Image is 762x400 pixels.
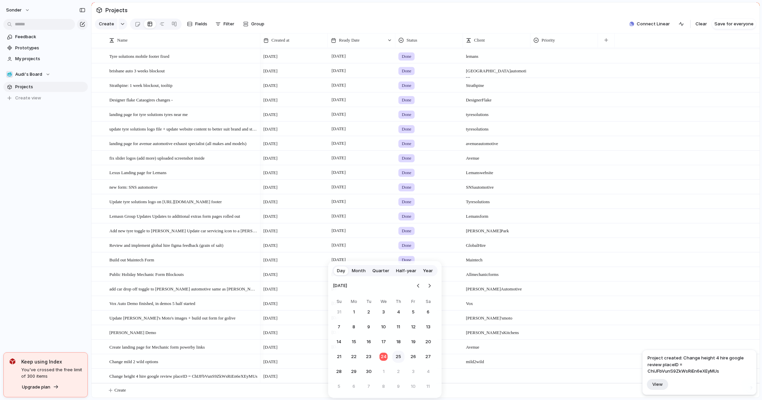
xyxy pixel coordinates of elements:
table: September 2025 [333,299,434,393]
span: [DATE] [333,278,347,293]
button: Tuesday, October 7th, 2025 [363,380,375,393]
button: Saturday, September 20th, 2025 [422,336,434,348]
button: Saturday, September 6th, 2025 [422,306,434,318]
th: Sunday [333,299,345,306]
span: Day [337,267,345,274]
button: Monday, September 22nd, 2025 [348,351,360,363]
button: Wednesday, September 10th, 2025 [377,321,390,333]
button: Monday, October 6th, 2025 [348,380,360,393]
button: Tuesday, September 9th, 2025 [363,321,375,333]
th: Wednesday [377,299,390,306]
th: Monday [348,299,360,306]
button: Today, Wednesday, September 24th, 2025 [377,351,390,363]
button: View [647,379,668,390]
button: Sunday, September 28th, 2025 [333,366,345,378]
button: Sunday, September 21st, 2025 [333,351,345,363]
button: Month [348,265,369,276]
button: Sunday, August 31st, 2025 [333,306,345,318]
button: Wednesday, September 3rd, 2025 [377,306,390,318]
button: Tuesday, September 2nd, 2025 [363,306,375,318]
span: Month [352,267,366,274]
button: Tuesday, September 23rd, 2025 [363,351,375,363]
th: Saturday [422,299,434,306]
th: Thursday [392,299,404,306]
button: Monday, September 29th, 2025 [348,366,360,378]
button: Friday, September 5th, 2025 [407,306,419,318]
button: Thursday, September 11th, 2025 [392,321,404,333]
button: Sunday, September 14th, 2025 [333,336,345,348]
button: Saturday, September 13th, 2025 [422,321,434,333]
span: Half-year [396,267,416,274]
button: Saturday, October 4th, 2025 [422,366,434,378]
span: Quarter [372,267,389,274]
button: Wednesday, October 8th, 2025 [377,380,390,393]
button: Friday, September 19th, 2025 [407,336,419,348]
button: Day [334,265,348,276]
button: Saturday, September 27th, 2025 [422,351,434,363]
button: Half-year [393,265,420,276]
button: Year [420,265,436,276]
button: Quarter [369,265,393,276]
button: Go to the Previous Month [414,281,423,290]
button: Friday, September 12th, 2025 [407,321,419,333]
button: Thursday, September 18th, 2025 [392,336,404,348]
th: Friday [407,299,419,306]
span: View [652,381,663,387]
button: Monday, September 8th, 2025 [348,321,360,333]
button: Friday, October 10th, 2025 [407,380,419,393]
span: Project created: Change height 4 hire google review placeID = ChIJFbVunS9ZkWsRiEn6eXEyMUs [648,355,751,375]
button: Monday, September 1st, 2025 [348,306,360,318]
th: Tuesday [363,299,375,306]
button: Thursday, October 9th, 2025 [392,380,404,393]
button: Tuesday, September 16th, 2025 [363,336,375,348]
button: Tuesday, September 30th, 2025 [363,366,375,378]
button: Saturday, October 11th, 2025 [422,380,434,393]
button: Sunday, September 7th, 2025 [333,321,345,333]
button: Wednesday, October 1st, 2025 [377,366,390,378]
button: Thursday, September 25th, 2025 [392,351,404,363]
button: Sunday, October 5th, 2025 [333,380,345,393]
button: Thursday, September 4th, 2025 [392,306,404,318]
button: Wednesday, September 17th, 2025 [377,336,390,348]
button: Friday, September 26th, 2025 [407,351,419,363]
button: Go to the Next Month [425,281,434,290]
button: Friday, October 3rd, 2025 [407,366,419,378]
button: Thursday, October 2nd, 2025 [392,366,404,378]
span: Year [423,267,433,274]
button: Monday, September 15th, 2025 [348,336,360,348]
